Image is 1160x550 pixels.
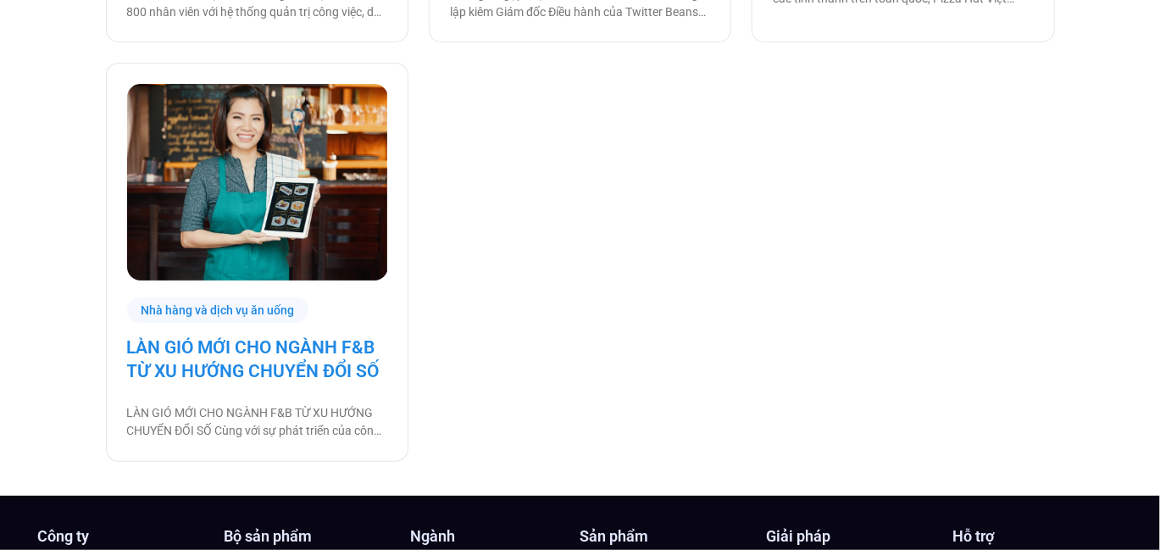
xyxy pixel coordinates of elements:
[127,336,387,384] a: LÀN GIÓ MỚI CHO NGÀNH F&B TỪ XU HƯỚNG CHUYỂN ĐỔI SỐ
[127,297,309,324] div: Nhà hàng và dịch vụ ăn uống
[411,530,580,545] h4: Ngành
[767,530,936,545] h4: Giải pháp
[38,530,208,545] h4: Công ty
[127,405,387,441] p: LÀN GIÓ MỚI CHO NGÀNH F&B TỪ XU HƯỚNG CHUYỂN ĐỔI SỐ Cùng với sự phát triển của công nghệ, xu hướn...
[953,530,1123,545] h4: Hỗ trợ
[225,530,394,545] h4: Bộ sản phẩm
[580,530,750,545] h4: Sản phẩm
